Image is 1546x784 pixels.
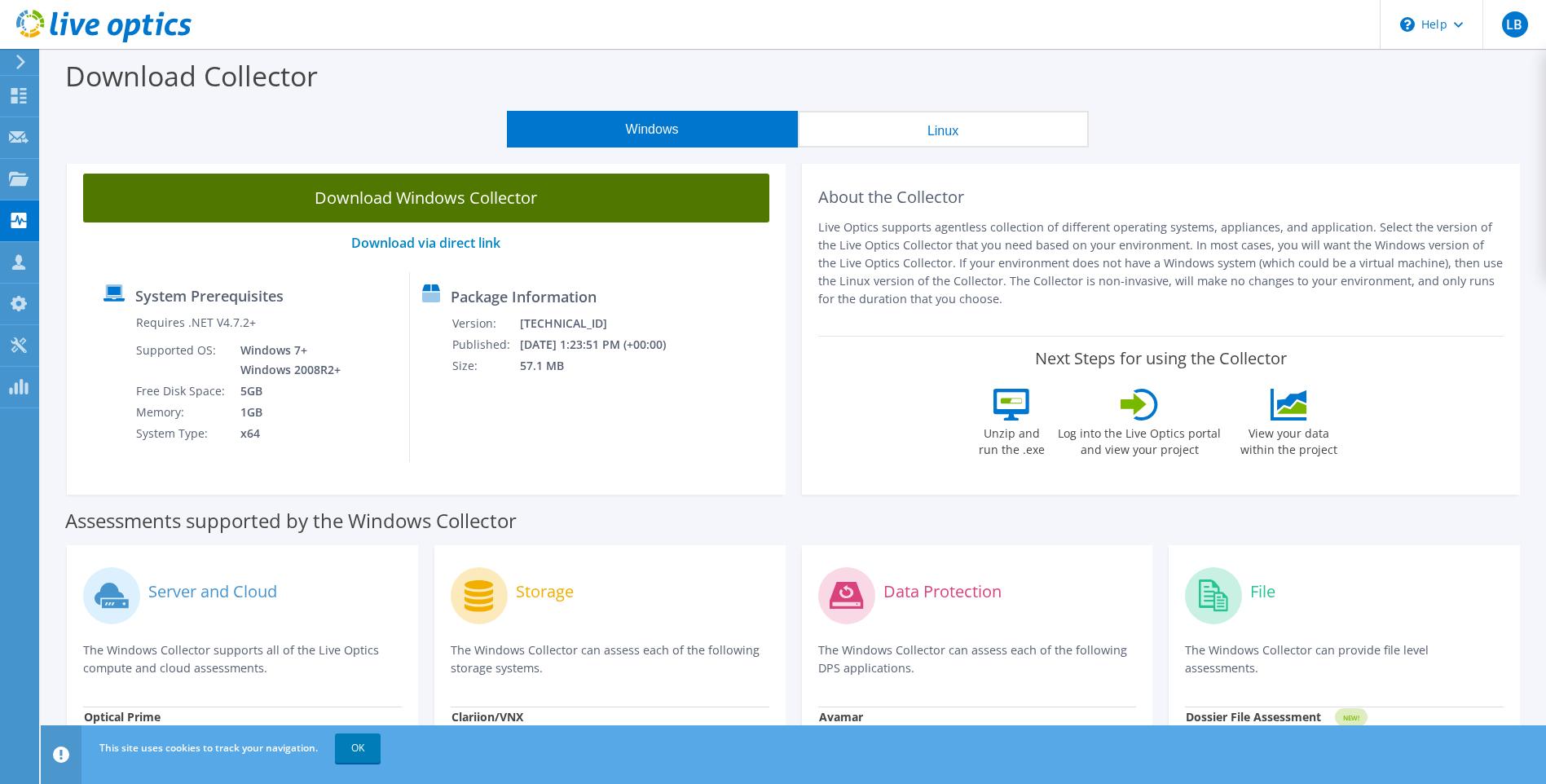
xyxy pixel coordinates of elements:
[974,421,1049,458] label: Unzip and run the .exe
[148,584,277,600] label: Server and Cloud
[84,709,161,725] strong: Optical Prime
[451,355,519,377] td: Size:
[228,423,344,444] td: x64
[1343,713,1359,722] tspan: NEW!
[1057,421,1222,458] label: Log into the Live Optics portal and view your project
[1400,17,1415,32] svg: \n
[135,340,228,381] td: Supported OS:
[519,334,688,355] td: [DATE] 1:23:51 PM (+00:00)
[351,234,500,252] a: Download via direct link
[1185,641,1504,677] p: The Windows Collector can provide file level assessments.
[519,355,688,377] td: 57.1 MB
[83,174,769,222] a: Download Windows Collector
[451,288,597,305] label: Package Information
[65,513,517,529] label: Assessments supported by the Windows Collector
[451,313,519,334] td: Version:
[135,402,228,423] td: Memory:
[798,111,1089,148] button: Linux
[819,709,863,725] strong: Avamar
[228,381,344,402] td: 5GB
[516,584,574,600] label: Storage
[228,340,344,381] td: Windows 7+ Windows 2008R2+
[228,402,344,423] td: 1GB
[451,641,769,677] p: The Windows Collector can assess each of the following storage systems.
[135,423,228,444] td: System Type:
[451,709,523,725] strong: Clariion/VNX
[818,187,1504,207] h2: About the Collector
[507,111,798,148] button: Windows
[135,381,228,402] td: Free Disk Space:
[818,218,1504,308] p: Live Optics supports agentless collection of different operating systems, appliances, and applica...
[65,57,318,95] label: Download Collector
[451,334,519,355] td: Published:
[335,733,381,763] a: OK
[1230,421,1347,458] label: View your data within the project
[519,313,688,334] td: [TECHNICAL_ID]
[135,288,284,304] label: System Prerequisites
[1502,11,1528,37] span: LB
[818,641,1137,677] p: The Windows Collector can assess each of the following DPS applications.
[1250,584,1275,600] label: File
[883,584,1002,600] label: Data Protection
[1186,709,1321,725] strong: Dossier File Assessment
[1035,349,1287,368] label: Next Steps for using the Collector
[83,641,402,677] p: The Windows Collector supports all of the Live Optics compute and cloud assessments.
[136,315,256,331] label: Requires .NET V4.7.2+
[99,741,318,755] span: This site uses cookies to track your navigation.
